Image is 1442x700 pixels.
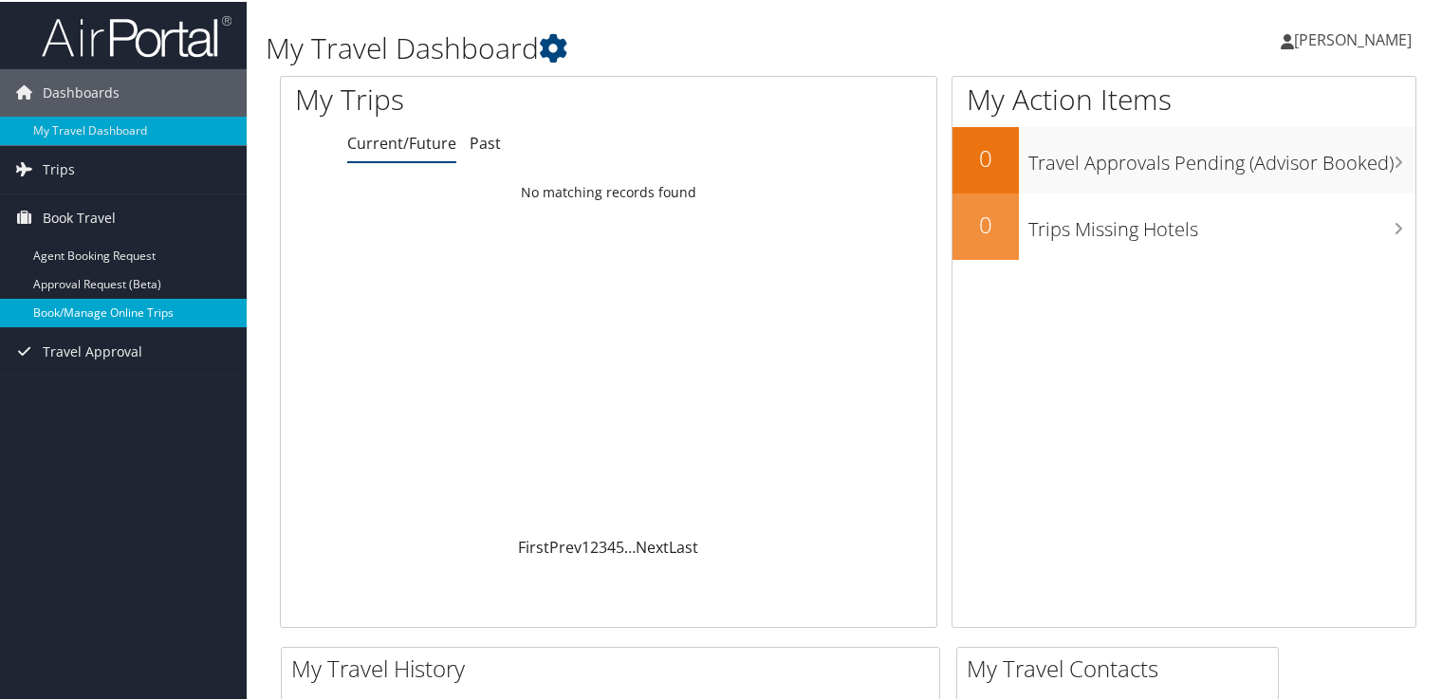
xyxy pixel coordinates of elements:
[616,535,624,556] a: 5
[43,67,120,115] span: Dashboards
[624,535,636,556] span: …
[952,192,1415,258] a: 0Trips Missing Hotels
[43,193,116,240] span: Book Travel
[43,144,75,192] span: Trips
[582,535,590,556] a: 1
[295,78,649,118] h1: My Trips
[43,326,142,374] span: Travel Approval
[347,131,456,152] a: Current/Future
[1294,28,1412,48] span: [PERSON_NAME]
[636,535,669,556] a: Next
[599,535,607,556] a: 3
[590,535,599,556] a: 2
[281,174,936,208] td: No matching records found
[518,535,549,556] a: First
[470,131,501,152] a: Past
[669,535,698,556] a: Last
[42,12,231,57] img: airportal-logo.png
[1028,138,1415,175] h3: Travel Approvals Pending (Advisor Booked)
[952,78,1415,118] h1: My Action Items
[549,535,582,556] a: Prev
[1028,205,1415,241] h3: Trips Missing Hotels
[607,535,616,556] a: 4
[952,125,1415,192] a: 0Travel Approvals Pending (Advisor Booked)
[1281,9,1431,66] a: [PERSON_NAME]
[952,140,1019,173] h2: 0
[952,207,1019,239] h2: 0
[967,651,1278,683] h2: My Travel Contacts
[291,651,939,683] h2: My Travel History
[266,27,1043,66] h1: My Travel Dashboard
